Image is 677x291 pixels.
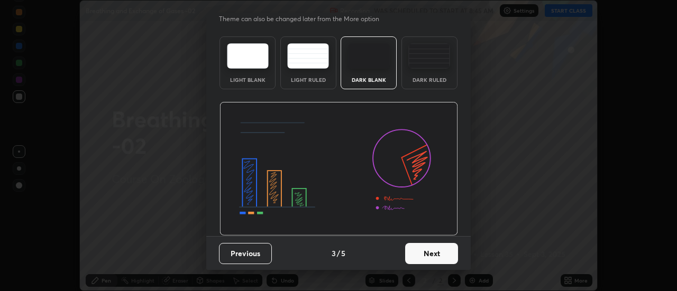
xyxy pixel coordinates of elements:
div: Light Blank [226,77,269,82]
div: Dark Ruled [408,77,451,82]
img: lightTheme.e5ed3b09.svg [227,43,269,69]
img: lightRuledTheme.5fabf969.svg [287,43,329,69]
img: darkThemeBanner.d06ce4a2.svg [219,102,458,236]
img: darkTheme.f0cc69e5.svg [348,43,390,69]
button: Previous [219,243,272,264]
div: Dark Blank [347,77,390,82]
h4: 3 [332,248,336,259]
img: darkRuledTheme.de295e13.svg [408,43,450,69]
p: Theme can also be changed later from the More option [219,14,390,24]
button: Next [405,243,458,264]
h4: / [337,248,340,259]
h4: 5 [341,248,345,259]
div: Light Ruled [287,77,330,82]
